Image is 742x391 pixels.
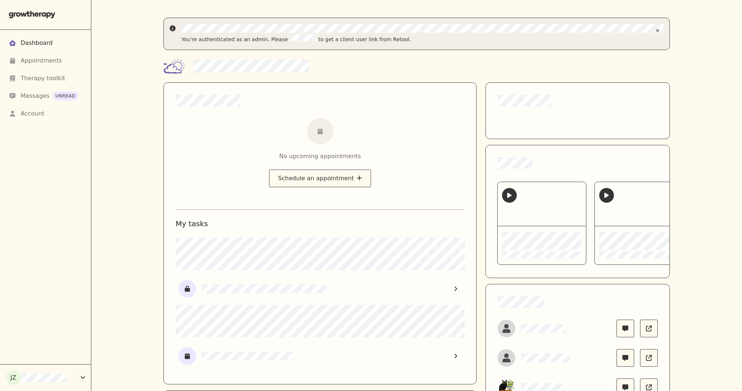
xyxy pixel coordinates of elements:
[269,170,371,187] button: Schedule an appointment
[21,109,45,118] div: Account
[9,105,82,122] a: Account
[640,349,658,367] a: Provider profile for Barbara Jennings
[6,370,21,385] div: JZ
[21,92,78,100] div: Messages
[9,34,82,52] a: Dashboard
[595,182,683,226] div: What are mental health check-ins?
[498,182,586,226] div: Welcome to your client portal
[498,349,515,367] img: Barbara Jennings picture
[21,39,53,47] div: Dashboard
[616,349,634,367] a: Message Barbara Jennings
[9,70,82,87] a: Therapy toolkit
[176,218,464,229] h1: My tasks
[21,74,65,83] div: Therapy toolkit
[616,320,634,337] a: Message Nicholas Knight
[279,152,361,161] div: No upcoming appointments
[21,56,62,65] div: Appointments
[652,24,664,37] button: Close alert
[9,11,56,18] img: Grow Therapy
[181,34,664,44] div: You're authenticated as an admin. Please to get a client user link from Retool.
[640,320,658,337] a: Provider profile for Nicholas Knight
[52,92,78,100] div: unread
[498,320,515,337] img: Nicholas Knight picture
[9,52,82,70] a: Appointments
[9,87,82,105] a: Messagesunread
